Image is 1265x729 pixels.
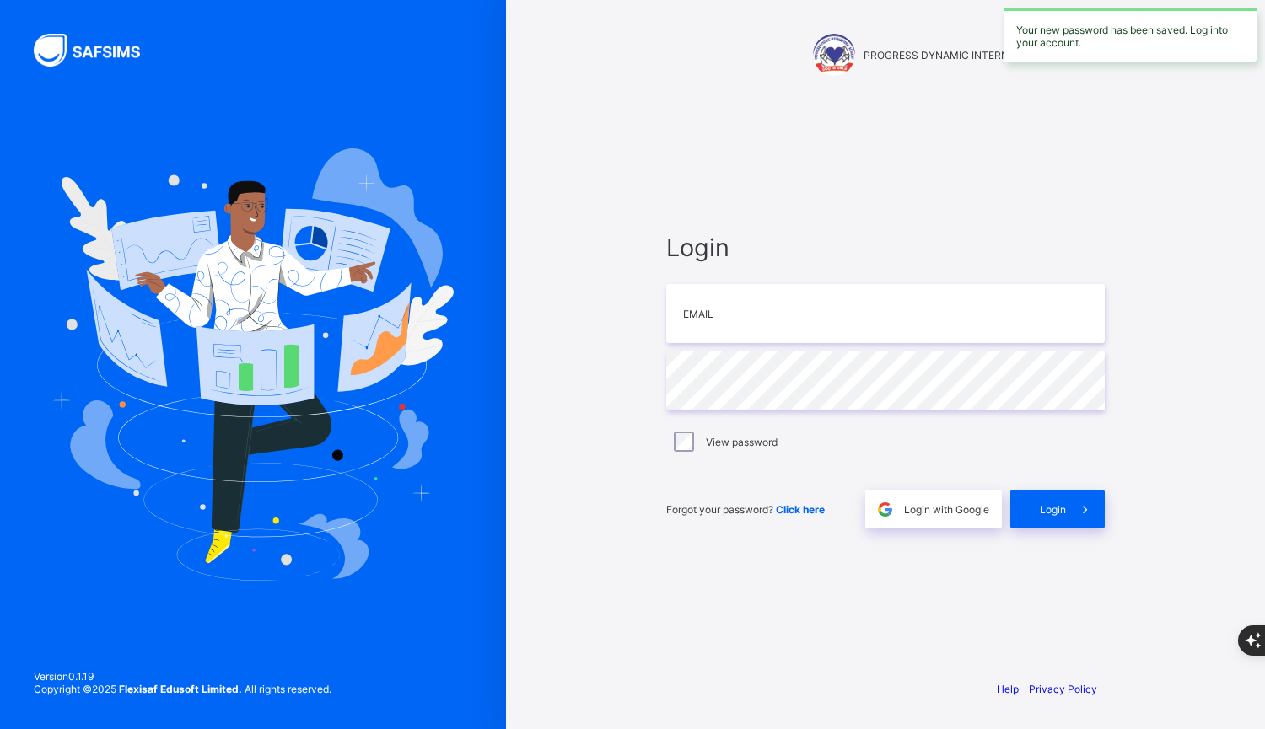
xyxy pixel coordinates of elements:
span: Login with Google [904,503,989,516]
span: Copyright © 2025 All rights reserved. [34,683,331,695]
a: Privacy Policy [1029,683,1097,695]
label: View password [706,436,778,448]
img: Hero Image [52,148,454,580]
img: google.396cfc9801f0270233282035f929180a.svg [875,500,895,519]
div: Your new password has been saved. Log into your account. [1004,8,1257,62]
span: Forgot your password? [666,503,825,516]
img: SAFSIMS Logo [34,34,160,67]
a: Help [997,683,1019,695]
strong: Flexisaf Edusoft Limited. [119,683,242,695]
span: Login [1040,503,1066,516]
a: Click here [776,503,825,516]
span: PROGRESS DYNAMIC INTERNATIONAL ACADEMY [864,49,1105,62]
span: Version 0.1.19 [34,670,331,683]
span: Login [666,233,1105,262]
